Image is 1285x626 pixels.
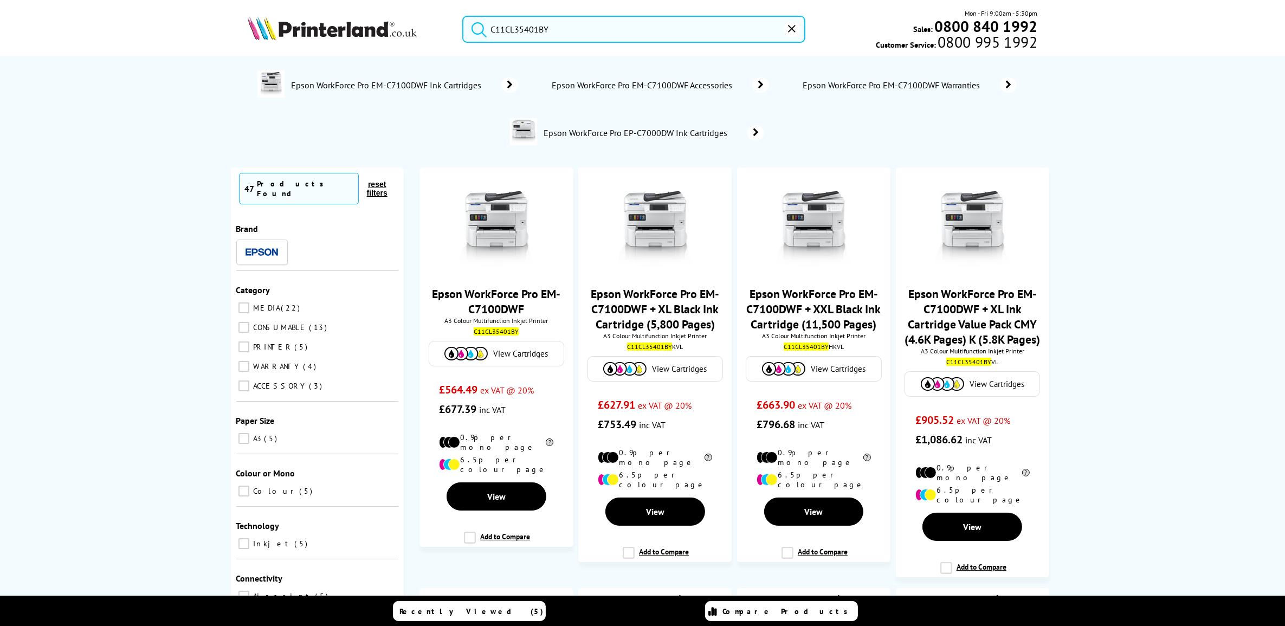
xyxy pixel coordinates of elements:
[309,322,330,332] span: 13
[615,186,696,268] img: epson-wf-pro-em-c7100-front-small.jpg
[393,601,546,621] a: Recently Viewed (5)
[784,343,829,351] mark: C11CL35401BY
[876,37,1037,50] span: Customer Service:
[238,302,249,313] input: MEDIA 22
[439,383,477,397] span: £564.49
[251,322,308,332] span: CONSUMABLE
[551,78,769,93] a: Epson WorkForce Pro EM-C7100DWF Accessories
[439,455,553,474] li: 6.5p per colour page
[251,539,294,548] span: Inkjet
[238,361,249,372] input: WARRANTY 4
[551,80,736,91] span: Epson WorkForce Pro EM-C7100DWF Accessories
[913,24,933,34] span: Sales:
[798,400,851,411] span: ex VAT @ 20%
[764,498,864,526] a: View
[757,398,795,412] span: £663.90
[623,547,689,567] label: Add to Compare
[238,486,249,496] input: Colour 5
[936,37,1037,47] span: 0800 995 1992
[236,415,275,426] span: Paper Size
[295,539,311,548] span: 5
[638,400,692,411] span: ex VAT @ 20%
[487,491,506,502] span: View
[911,377,1034,391] a: View Cartridges
[493,349,548,359] span: View Cartridges
[921,377,964,391] img: Cartridges
[598,448,712,467] li: 0.9p per mono page
[940,562,1006,583] label: Add to Compare
[251,591,314,601] span: Airprint
[462,16,805,43] input: Search product or brand
[804,506,823,517] span: View
[905,286,1040,347] a: Epson WorkForce Pro EM-C7100DWF + XL Ink Cartridge Value Pack CMY (4.6K Pages) K (5.8K Pages)
[705,601,858,621] a: Compare Products
[251,342,294,352] span: PRINTER
[605,498,705,526] a: View
[543,127,731,138] span: Epson WorkForce Pro EP-C7000DW Ink Cartridges
[543,118,764,147] a: Epson WorkForce Pro EP-C7000DW Ink Cartridges
[742,332,885,340] span: A3 Colour Multifunction Inkjet Printer
[946,358,991,366] mark: C11CL35401BY
[295,342,311,352] span: 5
[598,417,636,431] span: £753.49
[251,303,280,313] span: MEDIA
[464,532,530,552] label: Add to Compare
[965,8,1037,18] span: Mon - Fri 9:00am - 5:30pm
[510,118,537,145] img: epson-ep-c7000dw-deptimage.jpg
[915,413,954,427] span: £905.52
[248,16,417,40] img: Printerland Logo
[304,362,319,371] span: 4
[970,379,1024,389] span: View Cartridges
[425,317,567,325] span: A3 Colour Multifunction Inkjet Printer
[264,434,280,443] span: 5
[915,485,1030,505] li: 6.5p per colour page
[904,358,1041,366] div: VL
[238,591,249,602] input: Airprint 5
[989,593,1044,604] div: 10 In Stock
[246,248,278,256] img: Epson
[248,16,449,42] a: Printerland Logo
[584,332,726,340] span: A3 Colour Multifunction Inkjet Printer
[238,341,249,352] input: PRINTER 5
[746,286,881,332] a: Epson WorkForce Pro EM-C7100DWF + XXL Black Ink Cartridge (11,500 Pages)
[236,573,283,584] span: Connectivity
[245,183,255,194] span: 47
[646,506,664,517] span: View
[290,70,518,100] a: Epson WorkForce Pro EM-C7100DWF Ink Cartridges
[639,420,666,430] span: inc VAT
[236,468,295,479] span: Colour or Mono
[603,362,647,376] img: Cartridges
[586,343,724,351] div: KVL
[745,343,882,351] div: HKVL
[238,433,249,444] input: A3 5
[238,380,249,391] input: ACCESSORY 3
[915,433,963,447] span: £1,086.62
[251,381,308,391] span: ACCESSORY
[474,327,519,335] mark: C11CL35401BY
[762,362,805,376] img: Cartridges
[802,80,984,91] span: Epson WorkForce Pro EM-C7100DWF Warranties
[933,21,1037,31] a: 0800 840 1992
[757,470,871,489] li: 6.5p per colour page
[811,364,866,374] span: View Cartridges
[439,433,553,452] li: 0.9p per mono page
[652,364,707,374] span: View Cartridges
[915,463,1030,482] li: 0.9p per mono page
[251,486,299,496] span: Colour
[671,593,726,604] div: 11 In Stock
[773,186,854,268] img: epson-wf-pro-em-c7100-front-small.jpg
[400,606,544,616] span: Recently Viewed (5)
[752,362,875,376] a: View Cartridges
[236,520,280,531] span: Technology
[236,285,270,295] span: Category
[598,398,635,412] span: £627.91
[798,420,824,430] span: inc VAT
[757,448,871,467] li: 0.9p per mono page
[479,404,506,415] span: inc VAT
[456,186,537,268] img: epson-wf-pro-em-c7100-front-small.jpg
[257,70,285,98] img: epson-wf-pro-em-c7100-deptimage.jpg
[932,186,1013,268] img: epson-wf-pro-em-c7100-front-small.jpg
[757,417,795,431] span: £796.68
[236,223,259,234] span: Brand
[598,470,712,489] li: 6.5p per colour page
